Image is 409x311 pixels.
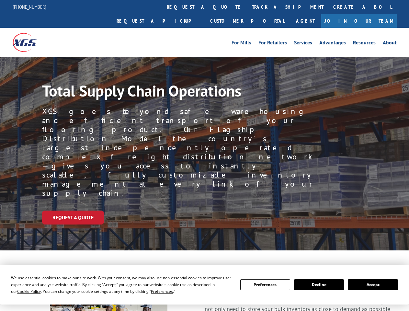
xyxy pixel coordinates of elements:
a: For Mills [232,40,251,47]
a: Agent [290,14,321,28]
a: Customer Portal [205,14,290,28]
div: We use essential cookies to make our site work. With your consent, we may also use non-essential ... [11,274,232,295]
a: About [383,40,397,47]
a: Services [294,40,312,47]
h1: Total Supply Chain Operations [42,83,304,102]
p: XGS goes beyond safe warehousing and efficient transport of your flooring product. Our Flagship D... [42,107,314,198]
a: [PHONE_NUMBER] [13,4,46,10]
span: Cookie Policy [17,289,41,294]
a: Join Our Team [321,14,397,28]
button: Accept [348,279,398,290]
span: Preferences [151,289,173,294]
a: Advantages [319,40,346,47]
button: Preferences [240,279,290,290]
button: Decline [294,279,344,290]
a: Request a pickup [112,14,205,28]
a: Resources [353,40,376,47]
a: Request a Quote [42,211,104,225]
a: For Retailers [258,40,287,47]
